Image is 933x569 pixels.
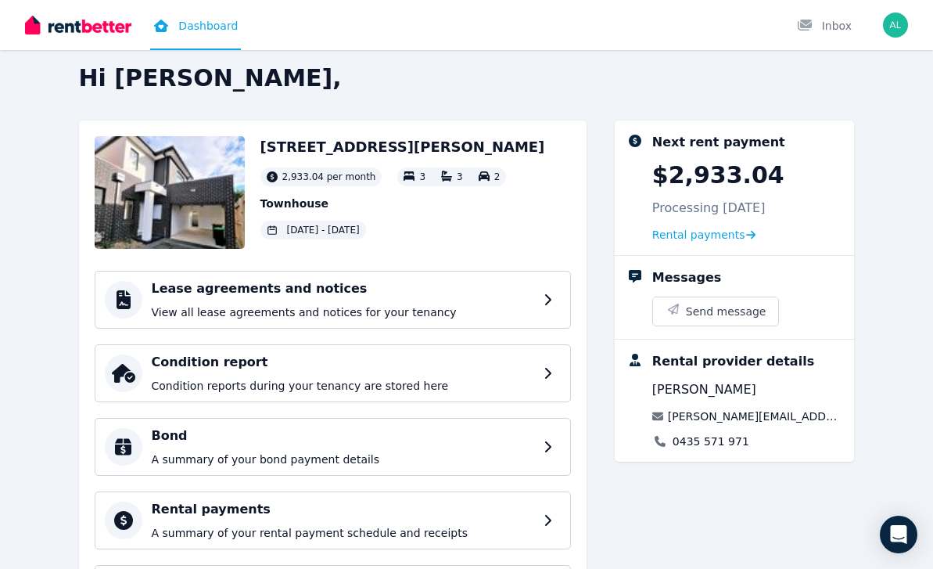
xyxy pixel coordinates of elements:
[883,13,908,38] img: Alice Turner
[152,304,534,320] p: View all lease agreements and notices for your tenancy
[152,279,534,298] h4: Lease agreements and notices
[152,525,534,541] p: A summary of your rental payment schedule and receipts
[260,196,545,211] p: Townhouse
[152,378,534,394] p: Condition reports during your tenancy are stored here
[419,171,425,182] span: 3
[652,227,756,243] a: Rental payments
[282,171,376,183] span: 2,933.04 per month
[797,18,852,34] div: Inbox
[25,13,131,37] img: RentBetter
[494,171,501,182] span: 2
[673,434,749,449] a: 0435 571 971
[652,380,756,399] span: [PERSON_NAME]
[652,227,745,243] span: Rental payments
[652,352,814,371] div: Rental provider details
[653,297,779,326] button: Send message
[152,427,534,445] h4: Bond
[686,304,766,319] span: Send message
[652,161,784,189] p: $2,933.04
[152,452,534,467] p: A summary of your bond payment details
[79,64,855,92] h2: Hi [PERSON_NAME],
[652,199,766,218] p: Processing [DATE]
[457,171,463,182] span: 3
[652,268,721,287] div: Messages
[95,136,245,249] img: Property Url
[152,353,534,372] h4: Condition report
[880,516,917,553] div: Open Intercom Messenger
[152,500,534,519] h4: Rental payments
[652,133,785,152] div: Next rent payment
[668,409,842,424] a: [PERSON_NAME][EMAIL_ADDRESS][PERSON_NAME][DOMAIN_NAME]
[260,136,545,158] h2: [STREET_ADDRESS][PERSON_NAME]
[287,224,360,236] span: [DATE] - [DATE]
